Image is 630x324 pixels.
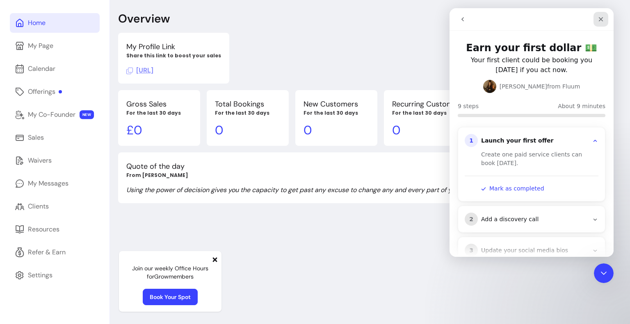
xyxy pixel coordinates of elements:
[304,98,369,110] p: New Customers
[392,123,464,138] p: 0
[10,174,100,193] a: My Messages
[304,123,369,138] p: 0
[10,105,100,125] a: My Co-Founder NEW
[126,123,192,138] p: £ 0
[28,270,52,280] div: Settings
[392,98,464,110] p: Recurring Customers
[28,247,66,257] div: Refer & Earn
[392,110,464,116] p: For the last 30 days
[450,8,614,257] iframe: Intercom live chat
[126,41,221,52] p: My Profile Link
[80,110,94,119] span: NEW
[28,18,46,28] div: Home
[28,64,55,74] div: Calendar
[10,128,100,147] a: Sales
[594,263,614,283] iframe: Intercom live chat
[28,224,59,234] div: Resources
[28,179,68,188] div: My Messages
[10,242,100,262] a: Refer & Earn
[143,289,198,305] a: Book Your Spot
[304,110,369,116] p: For the last 30 days
[10,36,100,56] a: My Page
[10,265,100,285] a: Settings
[215,98,281,110] p: Total Bookings
[10,82,100,102] a: Offerings
[10,151,100,170] a: Waivers
[118,11,170,26] p: Overview
[10,59,100,79] a: Calendar
[10,197,100,216] a: Clients
[28,133,44,143] div: Sales
[126,264,215,281] p: Join our weekly Office Hours for Grow members
[126,98,192,110] p: Gross Sales
[28,87,62,97] div: Offerings
[10,13,100,33] a: Home
[126,66,153,75] span: Click to copy
[215,110,281,116] p: For the last 30 days
[126,185,511,195] p: Using the power of decision gives you the capacity to get past any excuse to change any and every...
[28,110,75,120] div: My Co-Founder
[215,123,281,138] p: 0
[126,110,192,116] p: For the last 30 days
[126,52,221,59] p: Share this link to boost your sales
[126,172,511,179] p: From [PERSON_NAME]
[28,202,49,211] div: Clients
[28,41,53,51] div: My Page
[126,161,511,172] p: Quote of the day
[28,156,52,165] div: Waivers
[10,220,100,239] a: Resources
